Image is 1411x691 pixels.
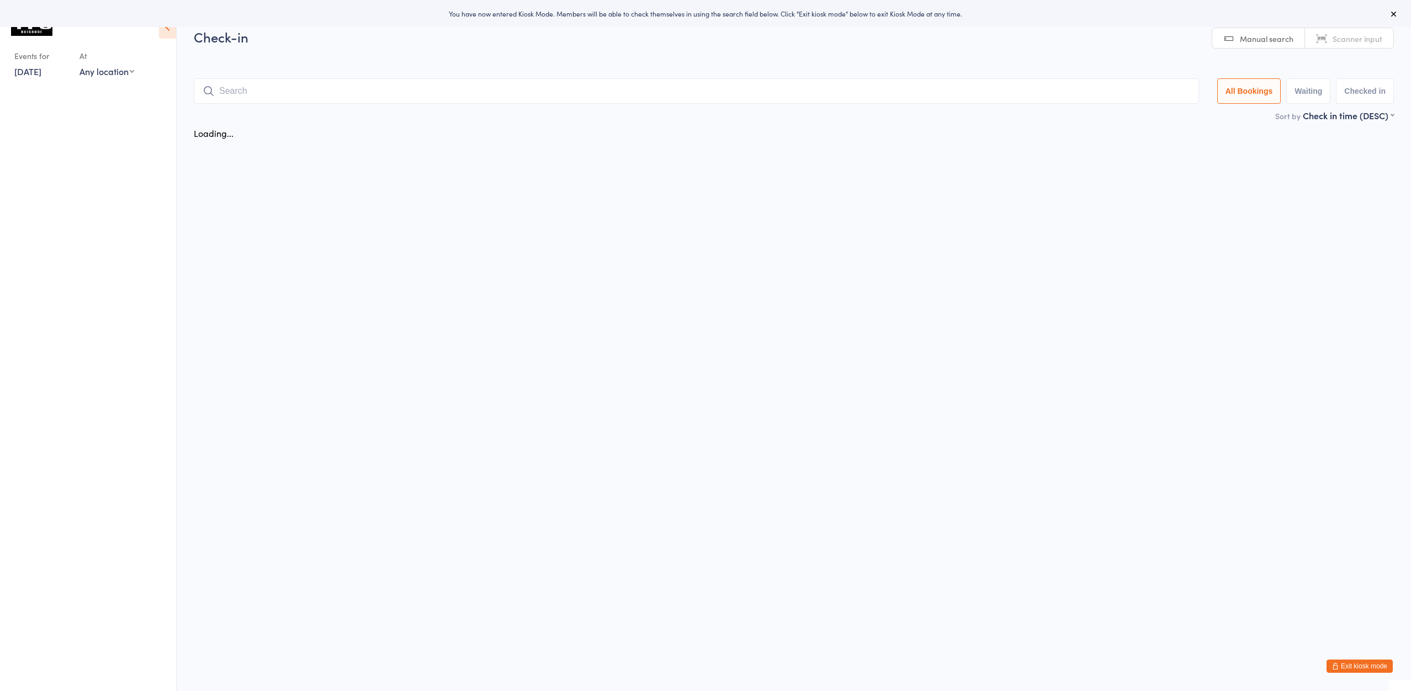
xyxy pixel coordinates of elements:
[14,65,41,77] a: [DATE]
[1286,78,1330,104] button: Waiting
[1303,109,1394,121] div: Check in time (DESC)
[14,47,68,65] div: Events for
[1275,110,1301,121] label: Sort by
[1333,33,1382,44] span: Scanner input
[1240,33,1293,44] span: Manual search
[194,28,1394,46] h2: Check-in
[194,127,234,139] div: Loading...
[79,47,134,65] div: At
[1336,78,1394,104] button: Checked in
[79,65,134,77] div: Any location
[18,9,1393,18] div: You have now entered Kiosk Mode. Members will be able to check themselves in using the search fie...
[1327,660,1393,673] button: Exit kiosk mode
[194,78,1199,104] input: Search
[1217,78,1281,104] button: All Bookings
